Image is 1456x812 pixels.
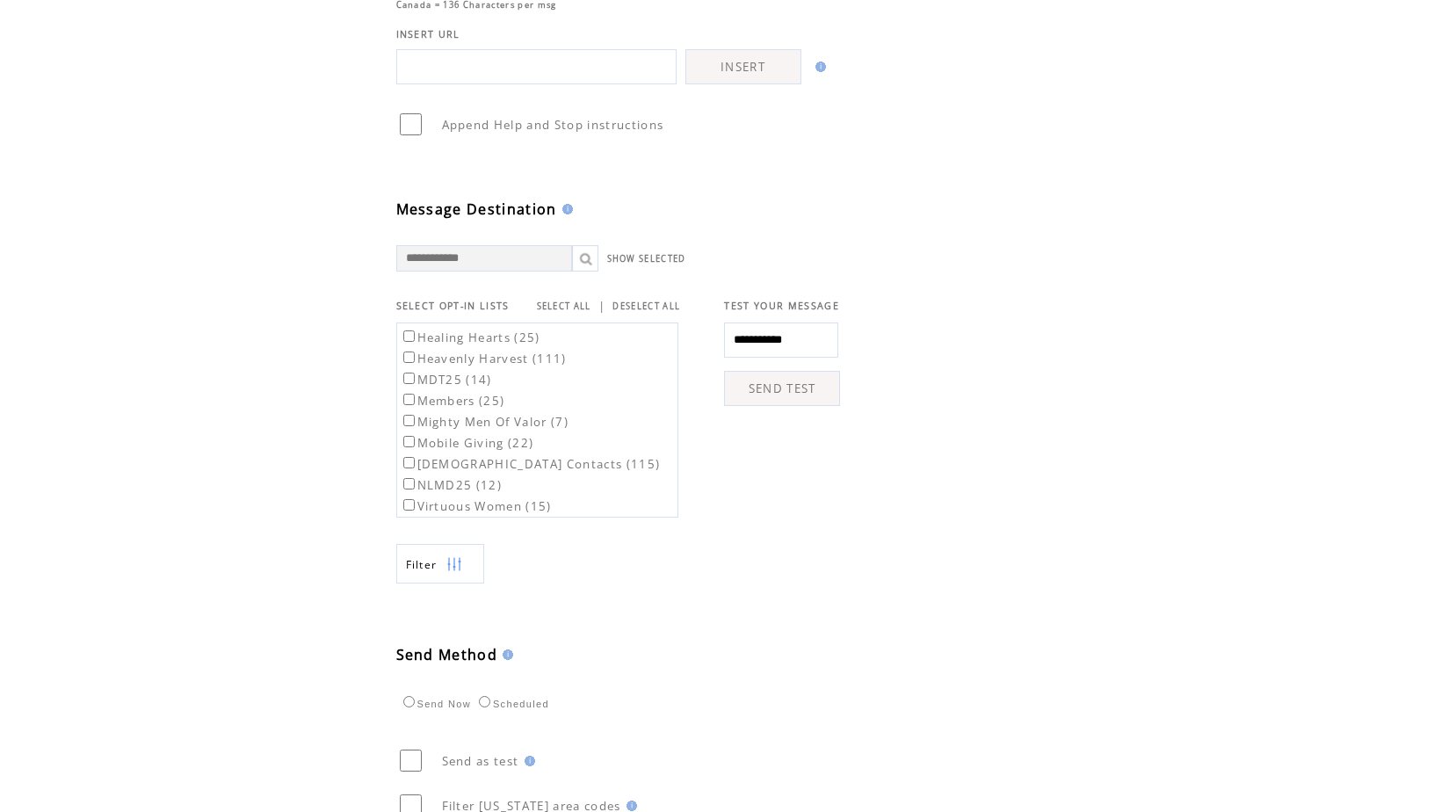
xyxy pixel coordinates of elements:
[400,330,540,345] label: Healing Hearts (25)
[442,753,519,769] span: Send as test
[396,28,460,40] span: INSERT URL
[400,372,492,388] label: MDT25 (14)
[557,204,573,214] img: help.gif
[810,62,826,72] img: help.gif
[621,801,637,811] img: help.gif
[400,393,505,409] label: Members (25)
[442,117,664,133] span: Append Help and Stop instructions
[537,301,591,312] a: SELECT ALL
[446,545,462,584] img: filters.png
[400,477,503,493] label: NLMD25 (12)
[400,435,534,451] label: Mobile Giving (22)
[519,756,535,766] img: help.gif
[403,373,415,384] input: MDT25 (14)
[403,499,415,511] input: Virtuous Women (15)
[403,394,415,405] input: Members (25)
[400,351,567,366] label: Heavenly Harvest (111)
[685,49,801,84] a: INSERT
[403,696,415,707] input: Send Now
[406,557,438,572] span: Show filters
[479,696,490,707] input: Scheduled
[724,300,839,312] span: TEST YOUR MESSAGE
[400,456,661,472] label: [DEMOGRAPHIC_DATA] Contacts (115)
[400,414,569,430] label: Mighty Men Of Valor (7)
[403,457,415,468] input: [DEMOGRAPHIC_DATA] Contacts (115)
[403,436,415,447] input: Mobile Giving (22)
[400,498,552,514] label: Virtuous Women (15)
[396,645,498,664] span: Send Method
[598,298,605,314] span: |
[396,199,557,219] span: Message Destination
[403,415,415,426] input: Mighty Men Of Valor (7)
[403,478,415,489] input: NLMD25 (12)
[396,300,510,312] span: SELECT OPT-IN LISTS
[399,699,471,709] label: Send Now
[403,352,415,363] input: Heavenly Harvest (111)
[724,371,840,406] a: SEND TEST
[497,649,513,660] img: help.gif
[403,330,415,342] input: Healing Hearts (25)
[612,301,680,312] a: DESELECT ALL
[607,253,686,265] a: SHOW SELECTED
[474,699,549,709] label: Scheduled
[396,544,484,584] a: Filter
